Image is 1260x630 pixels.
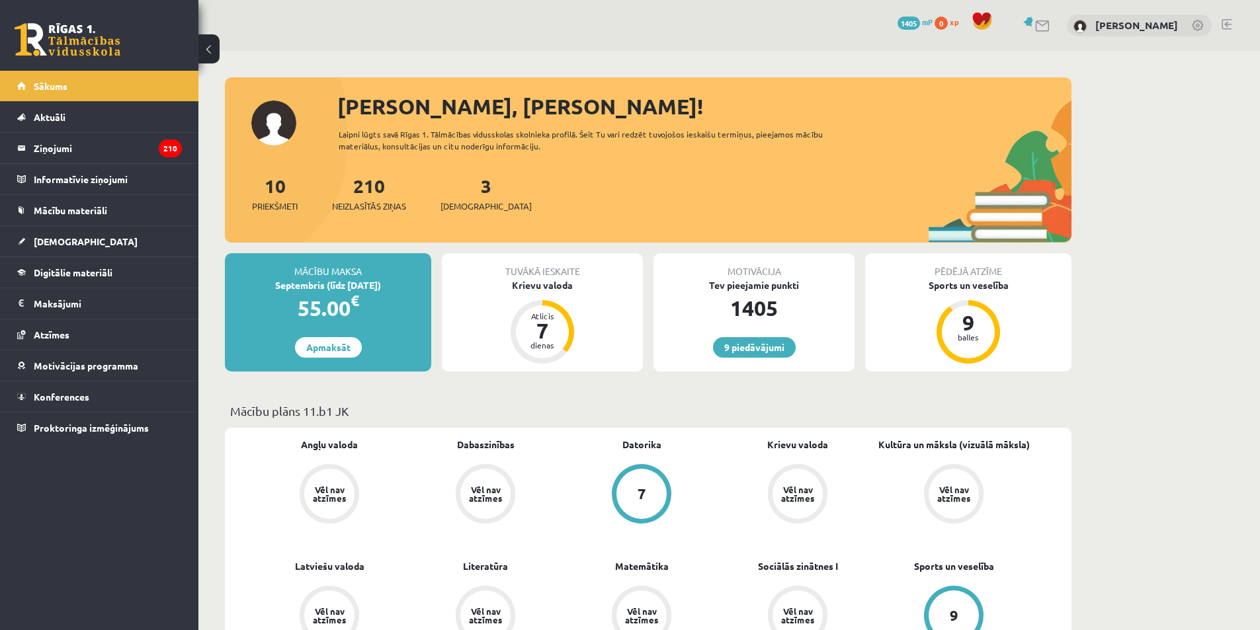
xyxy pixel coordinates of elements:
[564,464,720,526] a: 7
[935,17,948,30] span: 0
[17,133,182,163] a: Ziņojumi210
[1073,20,1087,33] img: Emīls Adrians Jeziks
[950,608,958,623] div: 9
[653,292,855,324] div: 1405
[34,360,138,372] span: Motivācijas programma
[17,257,182,288] a: Digitālie materiāli
[898,17,920,30] span: 1405
[34,164,182,194] legend: Informatīvie ziņojumi
[225,253,431,278] div: Mācību maksa
[252,200,298,213] span: Priekšmeti
[252,174,298,213] a: 10Priekšmeti
[779,485,816,502] div: Vēl nav atzīmes
[34,329,69,340] span: Atzīmes
[332,174,406,213] a: 210Neizlasītās ziņas
[34,422,149,434] span: Proktoringa izmēģinājums
[914,559,994,573] a: Sports un veselība
[442,253,643,278] div: Tuvākā ieskaite
[17,288,182,319] a: Maksājumi
[457,438,515,452] a: Dabaszinības
[865,278,1071,366] a: Sports un veselība 9 balles
[623,607,660,624] div: Vēl nav atzīmes
[935,485,972,502] div: Vēl nav atzīmes
[767,438,828,452] a: Krievu valoda
[34,288,182,319] legend: Maksājumi
[295,337,362,358] a: Apmaksāt
[230,402,1066,420] p: Mācību plāns 11.b1 JK
[865,253,1071,278] div: Pēdējā atzīme
[935,17,965,27] a: 0 xp
[311,607,348,624] div: Vēl nav atzīmes
[337,91,1071,122] div: [PERSON_NAME], [PERSON_NAME]!
[523,341,562,349] div: dienas
[758,559,838,573] a: Sociālās zinātnes I
[17,102,182,132] a: Aktuāli
[441,200,532,213] span: [DEMOGRAPHIC_DATA]
[225,278,431,292] div: Septembris (līdz [DATE])
[720,464,876,526] a: Vēl nav atzīmes
[34,80,67,92] span: Sākums
[523,312,562,320] div: Atlicis
[34,266,112,278] span: Digitālie materiāli
[1095,19,1178,32] a: [PERSON_NAME]
[17,350,182,381] a: Motivācijas programma
[523,320,562,341] div: 7
[876,464,1032,526] a: Vēl nav atzīmes
[865,278,1071,292] div: Sports un veselība
[339,128,847,152] div: Laipni lūgts savā Rīgas 1. Tālmācības vidusskolas skolnieka profilā. Šeit Tu vari redzēt tuvojošo...
[922,17,933,27] span: mP
[301,438,358,452] a: Angļu valoda
[351,291,359,310] span: €
[17,413,182,443] a: Proktoringa izmēģinājums
[34,133,182,163] legend: Ziņojumi
[251,464,407,526] a: Vēl nav atzīmes
[295,559,364,573] a: Latviešu valoda
[159,139,182,157] i: 210
[15,23,120,56] a: Rīgas 1. Tālmācības vidusskola
[407,464,564,526] a: Vēl nav atzīmes
[713,337,796,358] a: 9 piedāvājumi
[442,278,643,366] a: Krievu valoda Atlicis 7 dienas
[17,71,182,101] a: Sākums
[17,319,182,350] a: Atzīmes
[622,438,661,452] a: Datorika
[878,438,1030,452] a: Kultūra un māksla (vizuālā māksla)
[948,333,988,341] div: balles
[17,381,182,412] a: Konferences
[442,278,643,292] div: Krievu valoda
[311,485,348,502] div: Vēl nav atzīmes
[653,253,855,278] div: Motivācija
[898,17,933,27] a: 1405 mP
[225,292,431,324] div: 55.00
[779,607,816,624] div: Vēl nav atzīmes
[467,607,504,624] div: Vēl nav atzīmes
[653,278,855,292] div: Tev pieejamie punkti
[463,559,508,573] a: Literatūra
[615,559,669,573] a: Matemātika
[950,17,958,27] span: xp
[467,485,504,502] div: Vēl nav atzīmes
[17,226,182,256] a: [DEMOGRAPHIC_DATA]
[34,235,138,247] span: [DEMOGRAPHIC_DATA]
[34,391,89,403] span: Konferences
[34,111,65,123] span: Aktuāli
[17,195,182,225] a: Mācību materiāli
[638,487,646,501] div: 7
[332,200,406,213] span: Neizlasītās ziņas
[17,164,182,194] a: Informatīvie ziņojumi
[441,174,532,213] a: 3[DEMOGRAPHIC_DATA]
[948,312,988,333] div: 9
[34,204,107,216] span: Mācību materiāli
